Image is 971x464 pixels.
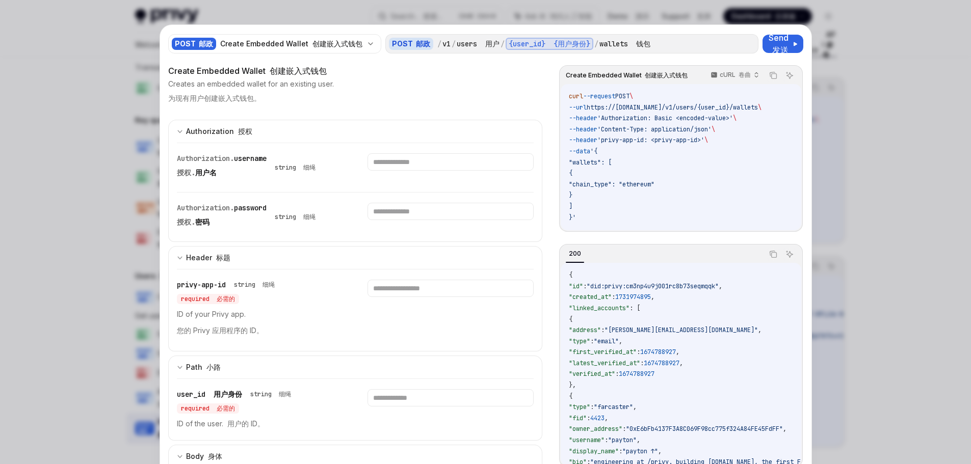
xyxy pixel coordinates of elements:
span: https://[DOMAIN_NAME]/v1/users/{user_id}/wallets [587,103,758,112]
span: : [583,282,587,290]
span: : [605,436,608,444]
span: Authorization. [177,203,234,212]
div: privy-app-id [177,280,343,304]
div: required [177,294,239,304]
button: expand input section [168,120,543,143]
span: ] [569,202,572,210]
p: ID of the user. [177,418,343,430]
span: 'privy-app-id: <privy-app-id>' [597,136,704,144]
div: 200 [566,248,584,260]
font: 细绳 [263,281,275,289]
span: "type" [569,337,590,345]
span: : [590,337,594,345]
span: : [619,447,622,455]
span: "did:privy:cm3np4u9j001rc8b73seqmqqk" [587,282,719,290]
span: 1731974895 [615,293,651,301]
span: , [676,348,679,356]
span: "owner_address" [569,425,622,433]
span: --request [583,92,615,100]
div: string [275,163,316,172]
font: 创建嵌入式钱包 [270,66,327,76]
span: 用户名 [195,168,217,177]
div: wallets [599,39,650,49]
p: ID of your Privy app. [177,308,343,341]
span: , [758,326,762,334]
span: 1674788927 [644,359,679,367]
font: 细绳 [303,213,316,221]
font: 必需的 [217,295,235,303]
font: 您的 Privy 应用程序的 ID。 [177,326,264,335]
button: Send 发送 [763,35,803,53]
div: Path [186,361,221,373]
font: 创建嵌入式钱包 [645,71,688,79]
font: 必需的 [217,404,235,413]
span: : [601,326,605,334]
span: { [569,169,572,177]
font: 用户 [485,39,500,48]
span: "id" [569,282,583,290]
div: / [452,39,456,49]
div: Create Embedded Wallet [220,39,362,49]
div: string [275,213,316,221]
span: POST [615,92,629,100]
span: , [637,436,640,444]
div: Authorization.username [177,153,320,182]
span: : [622,425,626,433]
button: Copy the contents from the code block [767,248,780,261]
span: 'Authorization: Basic <encoded-value>' [597,114,733,122]
p: Creates an embedded wallet for an existing user. [168,79,334,107]
span: username [234,154,267,163]
span: : [587,414,590,422]
span: "display_name" [569,447,619,455]
span: \ [758,103,762,112]
span: "payton ↑" [622,447,658,455]
span: "fid" [569,414,587,422]
span: , [605,414,608,422]
span: : [ [629,304,640,312]
span: "farcaster" [594,403,633,411]
font: 细绳 [303,163,316,172]
span: \ [712,125,715,133]
span: "payton" [608,436,637,444]
span: "created_at" [569,293,612,301]
span: "email" [594,337,619,345]
span: "latest_verified_at" [569,359,640,367]
span: "[PERSON_NAME][EMAIL_ADDRESS][DOMAIN_NAME]" [605,326,758,334]
span: , [719,282,722,290]
span: Authorization. [177,154,234,163]
div: Body [186,450,222,462]
button: cURL 卷曲 [705,67,764,84]
span: --url [569,103,587,112]
span: --header [569,136,597,144]
span: "verified_at" [569,370,615,378]
span: \ [733,114,737,122]
span: "chain_type": "ethereum" [569,180,654,188]
button: Copy the contents from the code block [767,69,780,82]
span: "type" [569,403,590,411]
font: 用户身份 [214,390,242,399]
div: Create Embedded Wallet [168,65,543,77]
span: : [637,348,640,356]
span: { [569,392,572,400]
span: user_id [177,390,242,399]
font: 创建嵌入式钱包 [312,39,362,48]
span: }' [569,213,576,222]
div: v1 [442,39,451,49]
div: users [457,39,500,49]
font: 邮政 [199,39,213,48]
span: password [234,203,267,212]
div: user_id [177,389,343,414]
span: "username" [569,436,605,444]
div: / [437,39,441,49]
span: "linked_accounts" [569,304,629,312]
span: Create Embedded Wallet [566,71,688,79]
span: Send [769,32,791,56]
span: "0xE6bFb4137F3A8C069F98cc775f324A84FE45FdFF" [626,425,783,433]
span: 'Content-Type: application/json' [597,125,712,133]
span: : [615,370,619,378]
font: 用户的 ID。 [227,419,265,428]
span: 1674788927 [619,370,654,378]
span: 4423 [590,414,605,422]
span: curl [569,92,583,100]
button: Ask AI [783,69,796,82]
